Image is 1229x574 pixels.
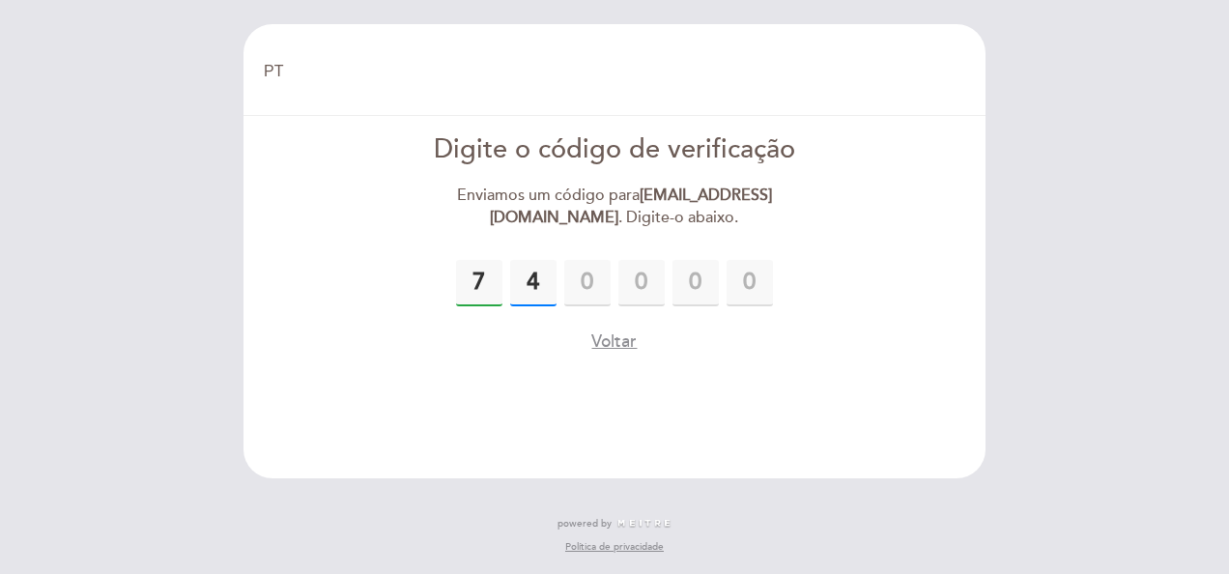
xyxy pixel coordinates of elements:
[565,540,664,554] a: Política de privacidade
[510,260,557,306] input: 0
[490,186,772,227] strong: [EMAIL_ADDRESS][DOMAIN_NAME]
[393,131,837,169] div: Digite o código de verificação
[564,260,611,306] input: 0
[393,185,837,229] div: Enviamos um código para . Digite-o abaixo.
[591,330,637,354] button: Voltar
[618,260,665,306] input: 0
[672,260,719,306] input: 0
[456,260,502,306] input: 0
[616,519,672,529] img: MEITRE
[557,517,672,531] a: powered by
[557,517,612,531] span: powered by
[727,260,773,306] input: 0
